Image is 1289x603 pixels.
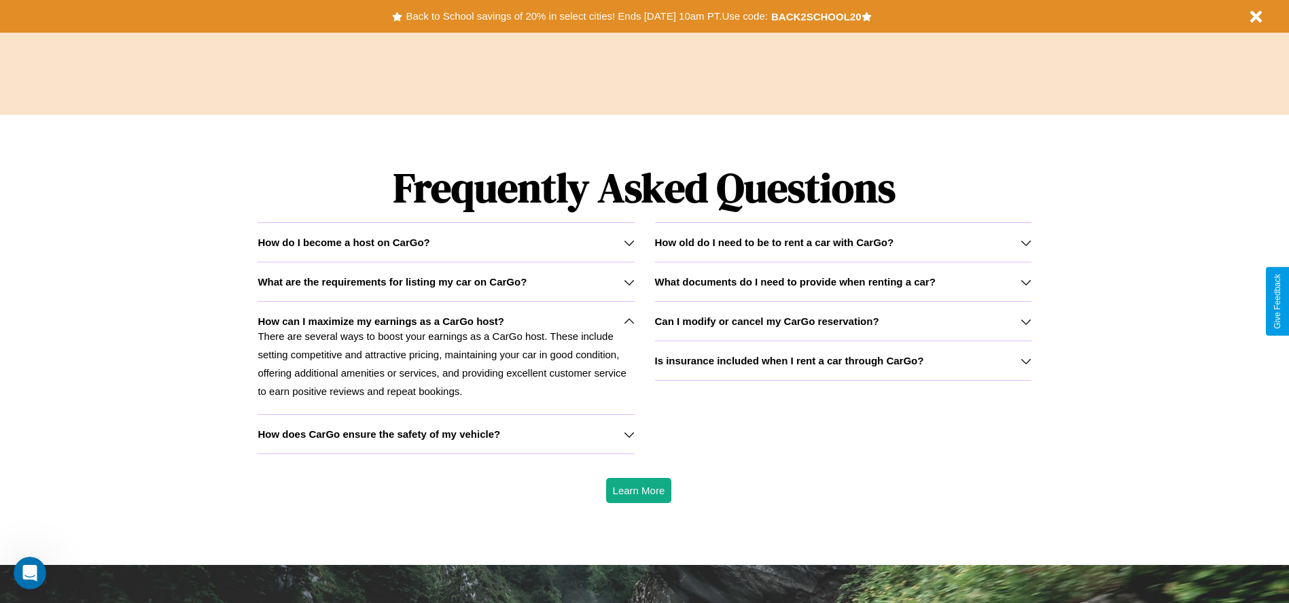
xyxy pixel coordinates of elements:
div: Give Feedback [1273,274,1282,329]
h3: How can I maximize my earnings as a CarGo host? [258,315,504,327]
iframe: Intercom live chat [14,557,46,589]
h3: Can I modify or cancel my CarGo reservation? [655,315,879,327]
b: BACK2SCHOOL20 [771,11,862,22]
h3: How do I become a host on CarGo? [258,237,429,248]
h3: What are the requirements for listing my car on CarGo? [258,276,527,288]
h3: Is insurance included when I rent a car through CarGo? [655,355,924,366]
button: Back to School savings of 20% in select cities! Ends [DATE] 10am PT.Use code: [402,7,771,26]
h3: What documents do I need to provide when renting a car? [655,276,936,288]
p: There are several ways to boost your earnings as a CarGo host. These include setting competitive ... [258,327,634,400]
h1: Frequently Asked Questions [258,153,1031,222]
h3: How does CarGo ensure the safety of my vehicle? [258,428,500,440]
button: Learn More [606,478,672,503]
h3: How old do I need to be to rent a car with CarGo? [655,237,894,248]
